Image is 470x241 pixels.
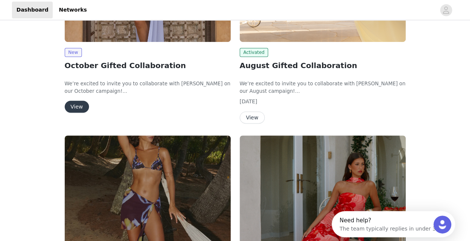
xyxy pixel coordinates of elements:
[65,81,231,94] span: We’re excited to invite you to collaborate with [PERSON_NAME] on our October campaign!
[3,3,129,24] div: Open Intercom Messenger
[65,101,89,113] button: View
[240,115,265,120] a: View
[332,211,455,237] iframe: Intercom live chat discovery launcher
[65,104,89,110] a: View
[240,48,268,57] span: Activated
[240,98,257,104] span: [DATE]
[8,6,107,12] div: Need help?
[240,81,406,94] span: We’re excited to invite you to collaborate with [PERSON_NAME] on our August campaign!
[240,60,406,71] h2: August Gifted Collaboration
[12,1,53,18] a: Dashboard
[65,60,231,71] h2: October Gifted Collaboration
[54,1,91,18] a: Networks
[433,216,451,234] iframe: Intercom live chat
[442,4,449,16] div: avatar
[8,12,107,20] div: The team typically replies in under 3h
[240,112,265,123] button: View
[65,48,82,57] span: New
